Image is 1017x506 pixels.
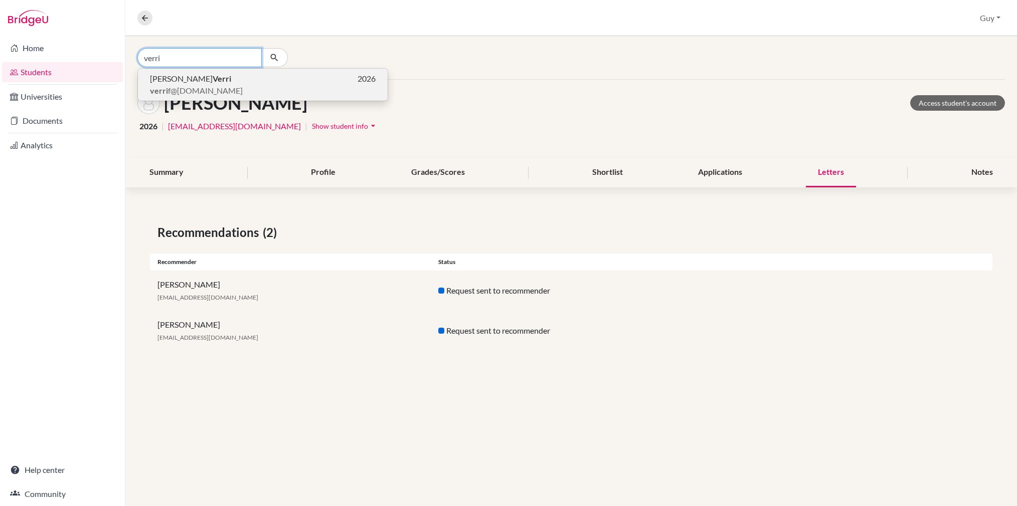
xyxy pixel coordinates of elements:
h1: [PERSON_NAME] [164,92,307,114]
a: Universities [2,87,123,107]
div: Applications [686,158,754,187]
a: Students [2,62,123,82]
button: [PERSON_NAME]Verri2026verrif@[DOMAIN_NAME] [138,69,388,101]
div: Shortlist [580,158,635,187]
b: verri [150,86,168,95]
img: Bridge-U [8,10,48,26]
span: Show student info [312,122,368,130]
div: Request sent to recommender [431,325,712,337]
input: Find student by name... [137,48,262,67]
div: Letters [806,158,856,187]
div: Grades/Scores [399,158,477,187]
span: (2) [263,223,281,241]
span: | [161,120,164,132]
span: [EMAIL_ADDRESS][DOMAIN_NAME] [157,294,258,301]
span: 2026 [358,73,376,85]
a: [EMAIL_ADDRESS][DOMAIN_NAME] [168,120,301,132]
span: 2026 [139,120,157,132]
div: Profile [299,158,348,187]
div: Status [431,258,712,267]
a: Help center [2,460,123,480]
i: arrow_drop_down [368,121,378,131]
a: Analytics [2,135,123,155]
div: [PERSON_NAME] [150,279,431,303]
a: Access student's account [910,95,1005,111]
button: Show student infoarrow_drop_down [311,118,379,134]
b: Verri [213,74,231,83]
a: Home [2,38,123,58]
a: Community [2,484,123,504]
span: | [305,120,307,132]
span: f@[DOMAIN_NAME] [150,85,243,97]
span: [EMAIL_ADDRESS][DOMAIN_NAME] [157,334,258,341]
span: Recommendations [157,223,263,241]
button: Guy [975,9,1005,28]
div: Notes [959,158,1005,187]
a: Documents [2,111,123,131]
div: Summary [137,158,196,187]
span: [PERSON_NAME] [150,73,231,85]
img: Luca Orlandi's avatar [137,92,160,114]
div: Recommender [150,258,431,267]
div: [PERSON_NAME] [150,319,431,343]
div: Request sent to recommender [431,285,712,297]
